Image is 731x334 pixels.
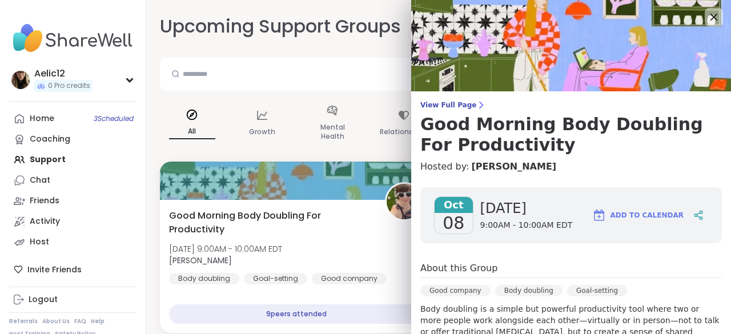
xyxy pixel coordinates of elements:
[169,124,215,139] p: All
[30,195,59,207] div: Friends
[443,213,464,234] span: 08
[9,289,136,310] a: Logout
[34,67,93,80] div: Aelic12
[310,120,356,143] p: Mental Health
[30,113,54,124] div: Home
[169,243,282,255] span: [DATE] 9:00AM - 10:00AM EDT
[30,216,60,227] div: Activity
[567,285,627,296] div: Goal-setting
[74,317,86,325] a: FAQ
[495,285,563,296] div: Body doubling
[169,304,424,324] div: 9 peers attended
[380,125,428,139] p: Relationships
[480,220,573,231] span: 9:00AM - 10:00AM EDT
[480,199,573,218] span: [DATE]
[420,100,722,110] span: View Full Page
[9,259,136,280] div: Invite Friends
[9,317,38,325] a: Referrals
[420,285,491,296] div: Good company
[169,255,232,266] b: [PERSON_NAME]
[48,81,90,91] span: 0 Pro credits
[94,114,134,123] span: 3 Scheduled
[30,134,70,145] div: Coaching
[30,236,49,248] div: Host
[30,175,50,186] div: Chat
[9,211,136,232] a: Activity
[169,273,239,284] div: Body doubling
[387,184,422,219] img: Adrienne_QueenOfTheDawn
[9,108,136,129] a: Home3Scheduled
[29,294,58,305] div: Logout
[9,129,136,150] a: Coaching
[42,317,70,325] a: About Us
[420,160,722,174] h4: Hosted by:
[9,18,136,58] img: ShareWell Nav Logo
[169,209,372,236] span: Good Morning Body Doubling For Productivity
[587,202,689,229] button: Add to Calendar
[160,14,401,39] h2: Upcoming Support Groups
[11,71,30,89] img: Aelic12
[435,197,473,213] span: Oct
[9,191,136,211] a: Friends
[91,317,105,325] a: Help
[610,210,684,220] span: Add to Calendar
[9,232,136,252] a: Host
[249,125,275,139] p: Growth
[420,261,497,275] h4: About this Group
[244,273,307,284] div: Goal-setting
[9,170,136,191] a: Chat
[312,273,387,284] div: Good company
[592,208,606,222] img: ShareWell Logomark
[471,160,556,174] a: [PERSON_NAME]
[420,114,722,155] h3: Good Morning Body Doubling For Productivity
[420,100,722,155] a: View Full PageGood Morning Body Doubling For Productivity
